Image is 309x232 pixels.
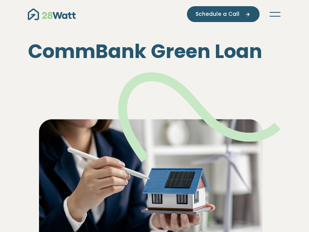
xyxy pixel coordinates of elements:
button: Schedule a Call [187,6,260,22]
nav: Main navigation [28,6,281,22]
img: 28Watt [28,9,76,20]
span: Schedule a Call [195,10,239,18]
h1: CommBank Green Loan [28,40,281,63]
button: Toggle navigation [269,10,281,18]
